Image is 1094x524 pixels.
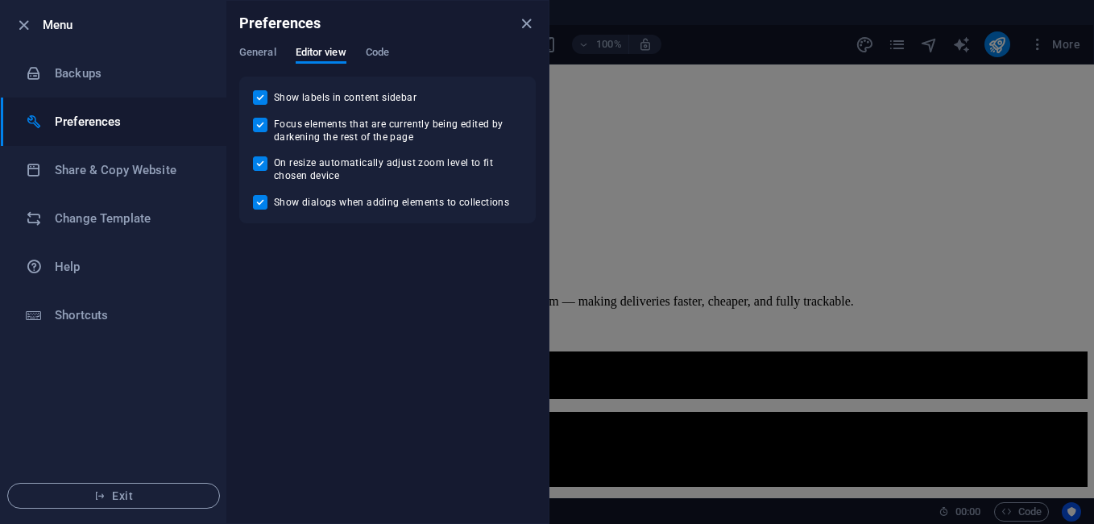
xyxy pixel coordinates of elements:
[6,6,114,20] a: Skip to main content
[7,483,220,509] button: Exit
[55,160,204,180] h6: Share & Copy Website
[516,14,536,33] button: close
[239,46,536,77] div: Preferences
[55,112,204,131] h6: Preferences
[55,306,204,325] h6: Shortcuts
[366,43,389,65] span: Code
[239,14,321,33] h6: Preferences
[21,489,206,502] span: Exit
[274,156,522,182] span: On resize automatically adjust zoom level to fit chosen device
[43,15,213,35] h6: Menu
[55,257,204,277] h6: Help
[274,118,522,143] span: Focus elements that are currently being edited by darkening the rest of the page
[239,43,276,65] span: General
[1,243,226,291] a: Help
[274,91,416,104] span: Show labels in content sidebar
[55,209,204,228] h6: Change Template
[55,64,204,83] h6: Backups
[296,43,346,65] span: Editor view
[274,196,509,209] span: Show dialogs when adding elements to collections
